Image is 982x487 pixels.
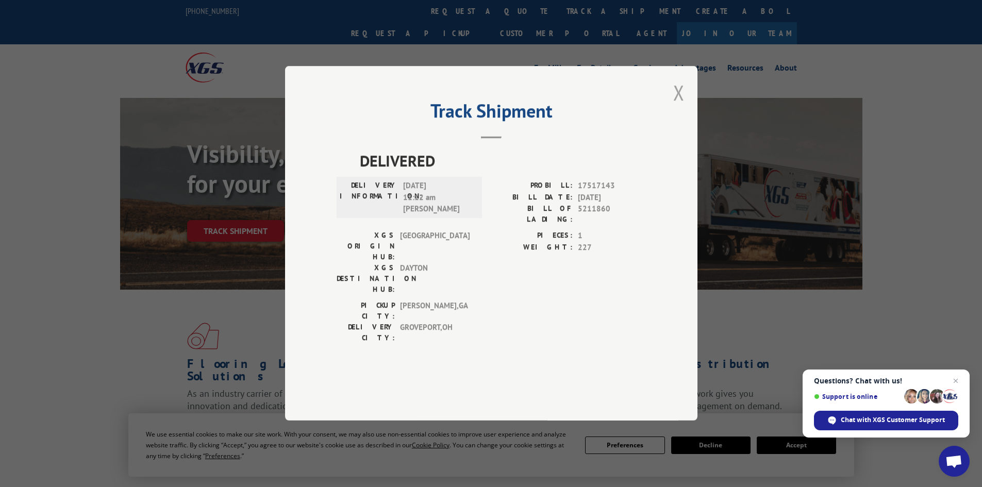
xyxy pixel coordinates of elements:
[578,180,646,192] span: 17517143
[360,149,646,173] span: DELIVERED
[491,180,573,192] label: PROBILL:
[578,204,646,225] span: 5211860
[491,230,573,242] label: PIECES:
[400,230,470,263] span: [GEOGRAPHIC_DATA]
[340,180,398,215] label: DELIVERY INFORMATION:
[337,300,395,322] label: PICKUP CITY:
[814,377,958,385] span: Questions? Chat with us!
[403,180,473,215] span: [DATE] 11:12 am [PERSON_NAME]
[814,411,958,430] div: Chat with XGS Customer Support
[578,230,646,242] span: 1
[491,192,573,204] label: BILL DATE:
[337,230,395,263] label: XGS ORIGIN HUB:
[578,242,646,254] span: 227
[400,263,470,295] span: DAYTON
[578,192,646,204] span: [DATE]
[400,300,470,322] span: [PERSON_NAME] , GA
[841,415,945,425] span: Chat with XGS Customer Support
[491,204,573,225] label: BILL OF LADING:
[400,322,470,344] span: GROVEPORT , OH
[939,446,970,477] div: Open chat
[673,79,685,106] button: Close modal
[337,322,395,344] label: DELIVERY CITY:
[337,263,395,295] label: XGS DESTINATION HUB:
[814,393,901,400] span: Support is online
[491,242,573,254] label: WEIGHT:
[950,375,962,387] span: Close chat
[337,104,646,123] h2: Track Shipment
